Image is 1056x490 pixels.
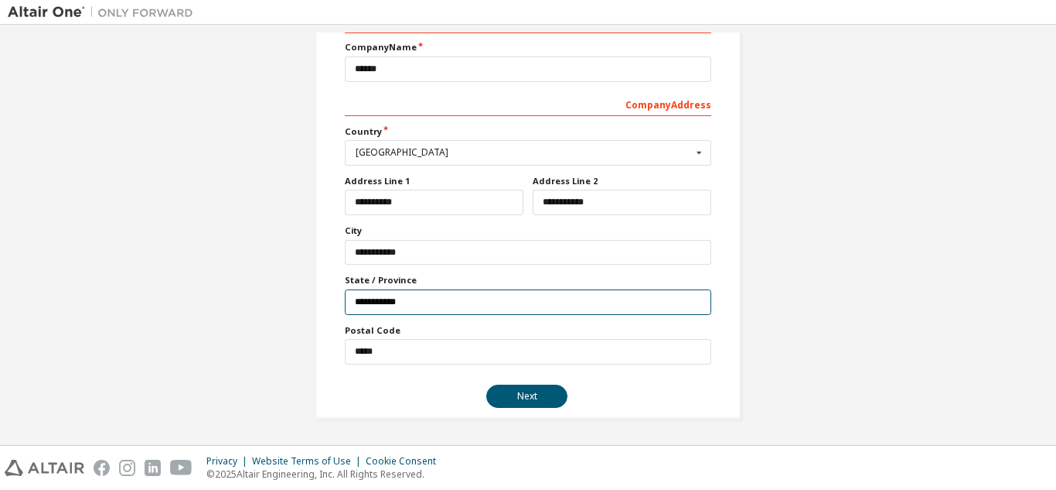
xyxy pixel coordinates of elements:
[345,91,711,116] div: Company Address
[366,455,445,468] div: Cookie Consent
[252,455,366,468] div: Website Terms of Use
[119,460,135,476] img: instagram.svg
[345,175,523,187] label: Address Line 1
[8,5,201,20] img: Altair One
[345,324,711,337] label: Postal Code
[345,224,711,237] label: City
[5,460,84,476] img: altair_logo.svg
[356,148,692,157] div: [GEOGRAPHIC_DATA]
[206,468,445,481] p: © 2025 Altair Engineering, Inc. All Rights Reserved.
[170,460,192,476] img: youtube.svg
[345,41,711,53] label: Company Name
[94,460,110,476] img: facebook.svg
[206,455,252,468] div: Privacy
[345,274,711,286] label: State / Province
[145,460,161,476] img: linkedin.svg
[486,385,567,408] button: Next
[533,175,711,187] label: Address Line 2
[345,125,711,138] label: Country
